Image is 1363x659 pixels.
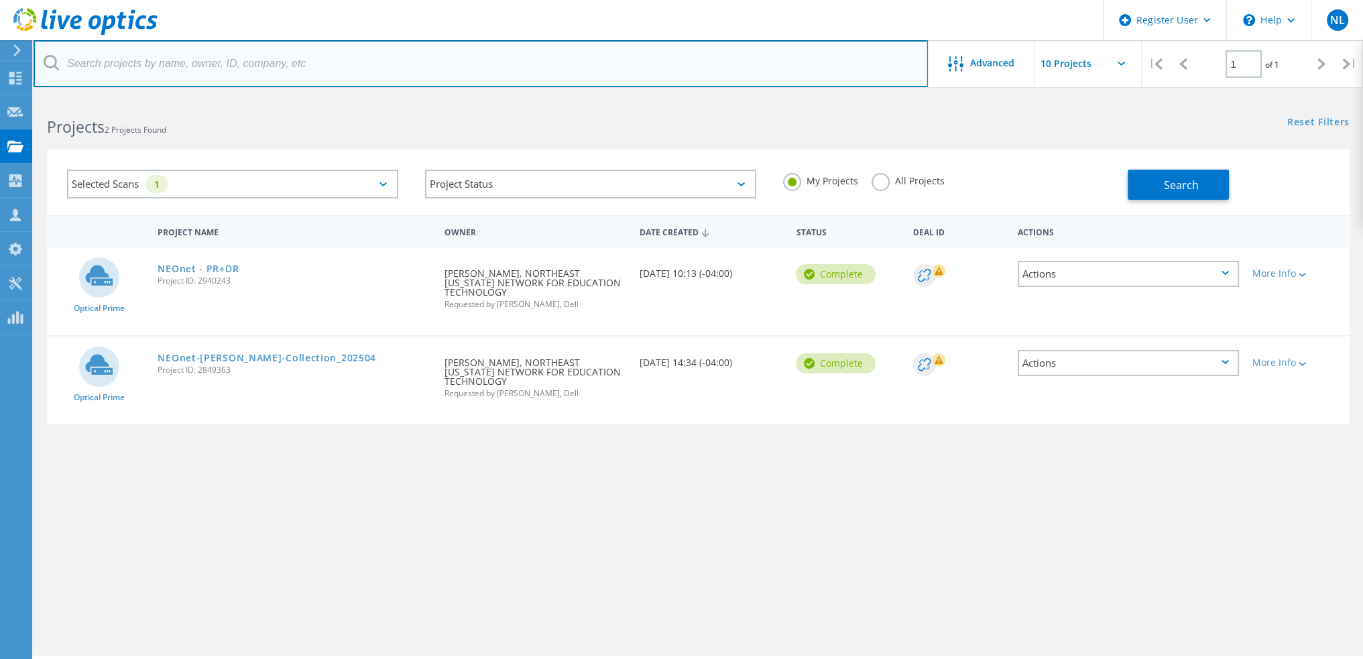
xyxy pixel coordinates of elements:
[445,390,626,398] span: Requested by [PERSON_NAME], Dell
[633,219,789,244] div: Date Created
[906,219,1010,243] div: Deal Id
[633,247,789,292] div: [DATE] 10:13 (-04:00)
[1018,261,1239,287] div: Actions
[105,124,166,135] span: 2 Projects Found
[74,394,125,402] span: Optical Prime
[796,353,876,373] div: Complete
[67,170,398,198] div: Selected Scans
[158,277,430,285] span: Project ID: 2940243
[1329,15,1344,25] span: NL
[158,264,239,274] a: NEOnet - PR+DR
[1128,170,1229,200] button: Search
[425,170,756,198] div: Project Status
[151,219,437,243] div: Project Name
[796,264,876,284] div: Complete
[13,28,158,38] a: Live Optics Dashboard
[158,366,430,374] span: Project ID: 2849363
[1011,219,1246,243] div: Actions
[47,116,105,137] b: Projects
[633,337,789,381] div: [DATE] 14:34 (-04:00)
[438,219,633,243] div: Owner
[1142,40,1169,88] div: |
[1265,59,1279,70] span: of 1
[438,337,633,411] div: [PERSON_NAME], NORTHEAST [US_STATE] NETWORK FOR EDUCATION TECHNOLOGY
[158,353,376,363] a: NEOnet-[PERSON_NAME]-Collection_202504
[1018,350,1239,376] div: Actions
[1252,269,1343,278] div: More Info
[783,173,858,186] label: My Projects
[872,173,945,186] label: All Projects
[1164,178,1199,192] span: Search
[34,40,928,87] input: Search projects by name, owner, ID, company, etc
[1243,14,1255,26] svg: \n
[438,247,633,322] div: [PERSON_NAME], NORTHEAST [US_STATE] NETWORK FOR EDUCATION TECHNOLOGY
[145,175,168,193] div: 1
[1287,117,1350,129] a: Reset Filters
[445,300,626,308] span: Requested by [PERSON_NAME], Dell
[789,219,906,243] div: Status
[970,58,1014,68] span: Advanced
[1336,40,1363,88] div: |
[1252,358,1343,367] div: More Info
[74,304,125,312] span: Optical Prime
